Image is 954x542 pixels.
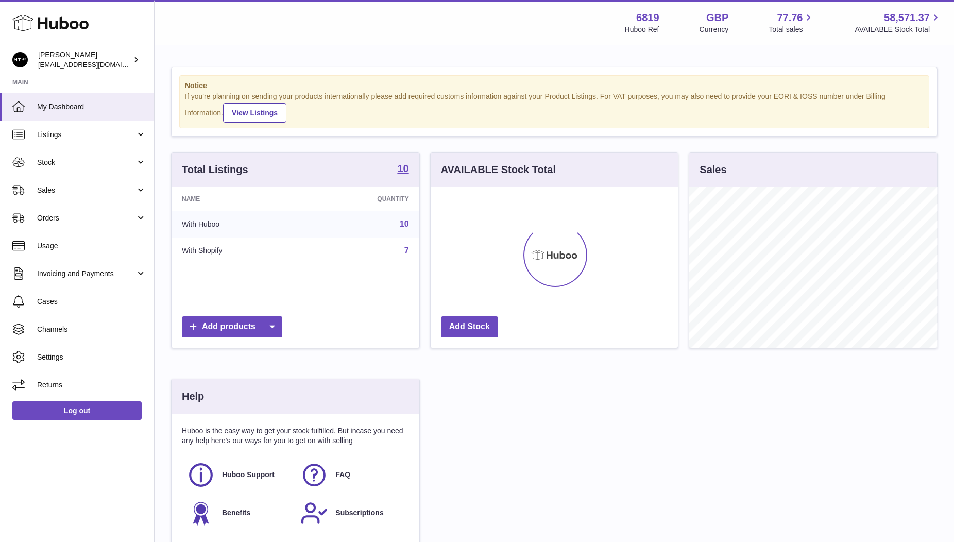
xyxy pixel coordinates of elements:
[172,187,305,211] th: Name
[397,163,408,174] strong: 10
[441,316,498,337] a: Add Stock
[12,52,28,67] img: amar@mthk.com
[636,11,659,25] strong: 6819
[182,389,204,403] h3: Help
[855,11,942,35] a: 58,571.37 AVAILABLE Stock Total
[37,269,135,279] span: Invoicing and Payments
[172,211,305,238] td: With Huboo
[37,352,146,362] span: Settings
[884,11,930,25] span: 58,571.37
[335,508,383,518] span: Subscriptions
[400,219,409,228] a: 10
[37,158,135,167] span: Stock
[37,130,135,140] span: Listings
[38,50,131,70] div: [PERSON_NAME]
[37,297,146,307] span: Cases
[700,163,726,177] h3: Sales
[769,25,814,35] span: Total sales
[441,163,556,177] h3: AVAILABLE Stock Total
[187,499,290,527] a: Benefits
[37,185,135,195] span: Sales
[335,470,350,480] span: FAQ
[706,11,728,25] strong: GBP
[777,11,803,25] span: 77.76
[222,470,275,480] span: Huboo Support
[305,187,419,211] th: Quantity
[300,499,403,527] a: Subscriptions
[182,163,248,177] h3: Total Listings
[185,92,924,123] div: If you're planning on sending your products internationally please add required customs informati...
[38,60,151,69] span: [EMAIL_ADDRESS][DOMAIN_NAME]
[185,81,924,91] strong: Notice
[37,213,135,223] span: Orders
[625,25,659,35] div: Huboo Ref
[172,238,305,264] td: With Shopify
[37,380,146,390] span: Returns
[182,316,282,337] a: Add products
[300,461,403,489] a: FAQ
[182,426,409,446] p: Huboo is the easy way to get your stock fulfilled. But incase you need any help here's our ways f...
[397,163,408,176] a: 10
[855,25,942,35] span: AVAILABLE Stock Total
[187,461,290,489] a: Huboo Support
[700,25,729,35] div: Currency
[37,102,146,112] span: My Dashboard
[404,246,409,255] a: 7
[12,401,142,420] a: Log out
[222,508,250,518] span: Benefits
[37,325,146,334] span: Channels
[769,11,814,35] a: 77.76 Total sales
[223,103,286,123] a: View Listings
[37,241,146,251] span: Usage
